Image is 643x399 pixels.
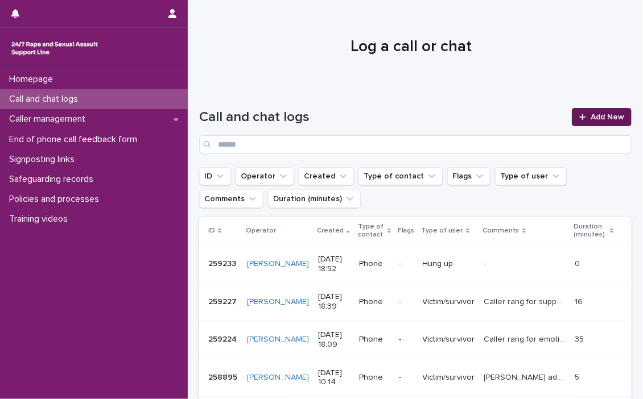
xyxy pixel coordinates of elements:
[423,259,475,269] p: Hung up
[247,335,309,344] a: [PERSON_NAME]
[359,335,390,344] p: Phone
[575,295,586,307] p: 16
[423,297,475,307] p: Victim/survivor
[199,190,263,208] button: Comments
[399,335,414,344] p: -
[318,330,350,350] p: [DATE] 18:09
[398,225,415,237] p: Flags
[423,335,475,344] p: Victim/survivor
[236,167,294,185] button: Operator
[359,259,390,269] p: Phone
[399,259,414,269] p: -
[199,245,632,283] tr: 259233259233 [PERSON_NAME] [DATE] 18:52Phone-Hung up-- 00
[495,167,567,185] button: Type of user
[199,359,632,397] tr: 258895258895 [PERSON_NAME] [DATE] 10:14Phone-Victim/survivor[PERSON_NAME] advised on 20 mins so s...
[318,292,350,311] p: [DATE] 18:39
[299,167,354,185] button: Created
[447,167,491,185] button: Flags
[318,368,350,388] p: [DATE] 10:14
[5,74,62,85] p: Homepage
[9,37,100,60] img: rhQMoQhaT3yELyF149Cw
[574,221,607,242] p: Duration (minutes)
[208,295,239,307] p: 259227
[199,283,632,321] tr: 259227259227 [PERSON_NAME] [DATE] 18:39Phone-Victim/survivorCaller rang for support, talked about...
[317,225,344,237] p: Created
[5,114,94,124] p: Caller management
[575,371,582,383] p: 5
[208,257,238,269] p: 259233
[268,190,361,208] button: Duration (minutes)
[5,134,146,145] p: End of phone call feedback form
[399,373,414,383] p: -
[199,135,632,153] input: Search
[247,259,309,269] a: [PERSON_NAME]
[483,225,520,237] p: Comments
[399,297,414,307] p: -
[318,255,350,274] p: [DATE] 18:52
[484,257,489,269] p: -
[199,109,565,126] h1: Call and chat logs
[246,225,276,237] p: Operator
[575,257,583,269] p: 0
[208,225,215,237] p: ID
[422,225,463,237] p: Type of user
[208,371,240,383] p: 258895
[484,295,568,307] p: Caller rang for support, talked about her sister and the abuse she experienced talked about how t...
[5,194,108,205] p: Policies and processes
[5,174,102,185] p: Safeguarding records
[484,371,568,383] p: Caller rand advised on 20 mins so she is going to call back this evening. Is going to call Cambri...
[247,373,309,383] a: [PERSON_NAME]
[5,214,77,225] p: Training videos
[359,373,390,383] p: Phone
[591,113,624,121] span: Add New
[575,332,587,344] p: 35
[5,94,87,105] p: Call and chat logs
[5,154,84,165] p: Signposting links
[423,373,475,383] p: Victim/survivor
[199,321,632,359] tr: 259224259224 [PERSON_NAME] [DATE] 18:09Phone-Victim/survivorCaller rang for emotional support tal...
[359,297,390,307] p: Phone
[358,167,443,185] button: Type of contact
[572,108,632,126] a: Add New
[358,221,385,242] p: Type of contact
[199,38,623,57] h1: Log a call or chat
[208,332,239,344] p: 259224
[484,332,568,344] p: Caller rang for emotional support talked about being linked to a cult her mother and sister being...
[199,167,231,185] button: ID
[247,297,309,307] a: [PERSON_NAME]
